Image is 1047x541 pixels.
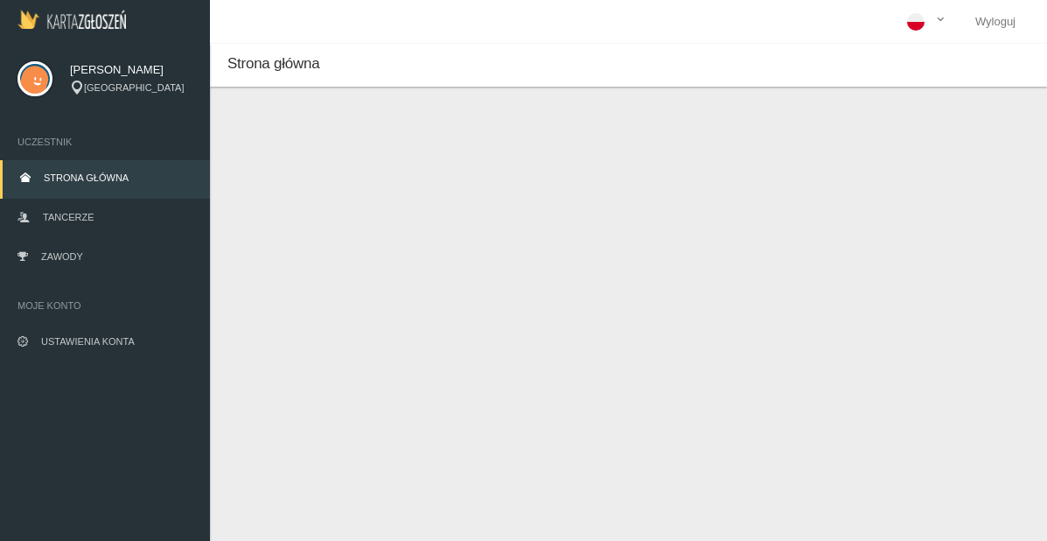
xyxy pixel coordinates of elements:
span: [PERSON_NAME] [70,61,192,79]
img: Logo [17,10,126,29]
span: Ustawienia konta [41,336,135,347]
span: Uczestnik [17,133,192,151]
div: [GEOGRAPHIC_DATA] [70,81,192,95]
span: Strona główna [44,172,129,183]
span: Strona główna [227,55,319,72]
img: svg [17,61,52,96]
span: Tancerze [43,212,94,222]
span: Moje konto [17,297,192,314]
span: Zawody [41,251,83,262]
